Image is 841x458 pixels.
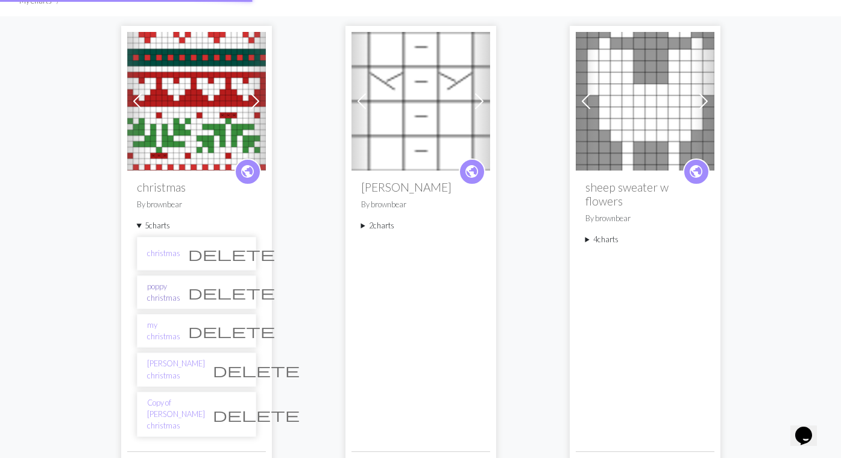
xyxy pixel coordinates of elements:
[147,358,205,381] a: [PERSON_NAME] christmas
[127,32,266,171] img: christmas
[180,242,283,265] button: Delete chart
[464,162,479,181] span: public
[585,213,705,224] p: By brownbear
[180,281,283,304] button: Delete chart
[205,359,307,381] button: Delete chart
[147,397,205,432] a: Copy of [PERSON_NAME] christmas
[351,32,490,171] img: raglan cable
[188,284,275,301] span: delete
[361,180,480,194] h2: [PERSON_NAME]
[188,245,275,262] span: delete
[240,162,255,181] span: public
[361,199,480,210] p: By brownbear
[683,158,710,185] a: public
[147,248,180,259] a: christmas
[585,234,705,245] summary: 4charts
[688,160,704,184] i: public
[147,319,180,342] a: my christmas
[790,410,829,446] iframe: chat widget
[180,319,283,342] button: Delete chart
[361,220,480,231] summary: 2charts
[205,403,307,426] button: Delete chart
[127,94,266,105] a: christmas
[137,220,256,231] summary: 5charts
[213,362,300,378] span: delete
[235,158,261,185] a: public
[576,32,714,171] img: sheep sweater w flowers
[351,94,490,105] a: raglan cable
[459,158,485,185] a: public
[585,180,705,208] h2: sheep sweater w flowers
[137,180,256,194] h2: christmas
[137,199,256,210] p: By brownbear
[213,406,300,423] span: delete
[688,162,704,181] span: public
[188,322,275,339] span: delete
[147,281,180,304] a: poppy christmas
[464,160,479,184] i: public
[240,160,255,184] i: public
[576,94,714,105] a: sheep sweater w flowers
